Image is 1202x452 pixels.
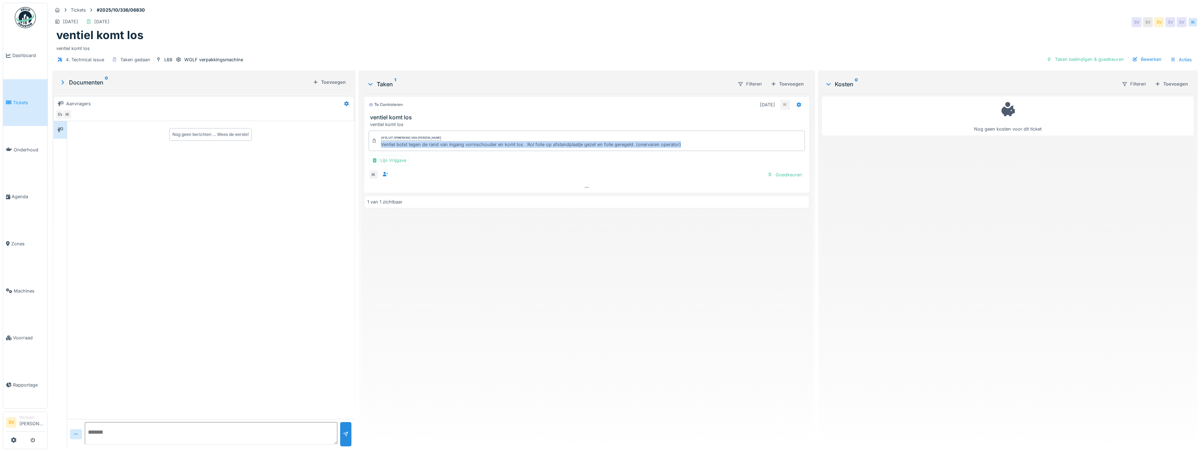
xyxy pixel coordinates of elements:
div: 1 van 1 zichtbaar [367,199,402,205]
a: Tickets [3,79,47,126]
a: Dashboard [3,32,47,79]
div: SV [1132,17,1141,27]
span: Tickets [13,99,45,106]
div: [DATE] [760,101,775,108]
div: Taken gedaan [120,56,150,63]
sup: 0 [855,80,858,88]
a: Agenda [3,173,47,220]
span: Onderhoud [14,146,45,153]
div: Lijn Vrijgave [369,155,409,165]
div: WOLF verpakkingsmachine [184,56,243,63]
div: Manager [19,415,45,420]
span: Zones [11,240,45,247]
div: ventiel komt los [56,42,1194,52]
span: Machines [14,288,45,294]
div: Toevoegen [310,77,349,87]
strong: #2025/10/336/06830 [94,7,148,13]
div: Kosten [825,80,1116,88]
div: L68 [164,56,172,63]
div: Toevoegen [768,79,807,89]
div: Afsluit opmerking van [PERSON_NAME] [381,136,441,140]
li: [PERSON_NAME] [19,415,45,430]
a: Voorraad [3,314,47,362]
span: Agenda [12,193,45,200]
div: SV [55,109,65,119]
div: Ventiel botst tegen de rand van ingang vormschouder en komt los . Rol folie op afstandplaatje gez... [381,141,681,148]
div: IK [62,109,72,119]
span: Rapportage [13,382,45,388]
img: Badge_color-CXgf-gQk.svg [15,7,36,28]
sup: 0 [105,78,108,87]
a: Onderhoud [3,126,47,173]
div: Nog geen kosten voor dit ticket [827,100,1189,132]
div: Tickets [71,7,86,13]
div: SV [1154,17,1164,27]
div: Toevoegen [1152,79,1191,89]
div: SV [1177,17,1187,27]
div: Filteren [1119,79,1149,89]
div: IK [369,170,379,180]
a: Machines [3,267,47,314]
div: Taken [367,80,732,88]
div: 4. Technical issue [66,56,104,63]
div: SV [1165,17,1175,27]
li: SV [6,417,17,428]
div: [DATE] [63,18,78,25]
a: SV Manager[PERSON_NAME] [6,415,45,432]
div: Documenten [59,78,310,87]
div: Te controleren [369,102,403,108]
div: Bewerken [1130,55,1164,64]
span: Voorraad [13,334,45,341]
div: Nog geen berichten … Wees de eerste! [172,131,249,138]
div: Taken beëindigen & goedkeuren [1044,55,1127,64]
div: Goedkeuren [764,170,805,180]
div: IK [1188,17,1198,27]
span: Dashboard [12,52,45,59]
div: Aanvragers [66,100,91,107]
a: Rapportage [3,362,47,409]
div: IK [780,100,790,110]
div: SV [1143,17,1153,27]
div: Filteren [734,79,765,89]
div: [DATE] [94,18,109,25]
h1: ventiel komt los [56,29,144,42]
div: ventiel komt los [370,121,806,128]
a: Zones [3,220,47,268]
div: Acties [1167,55,1195,65]
h3: ventiel komt los [370,114,806,121]
sup: 1 [394,80,396,88]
